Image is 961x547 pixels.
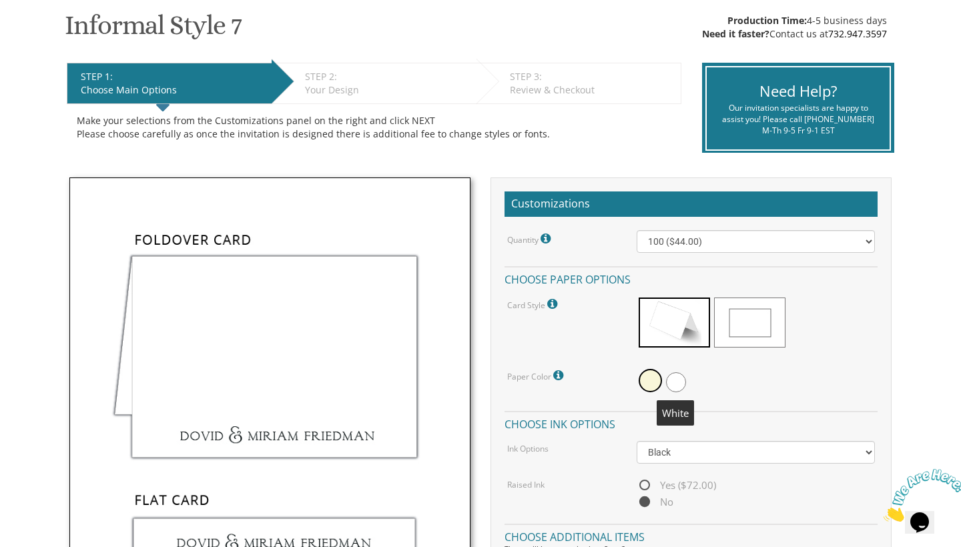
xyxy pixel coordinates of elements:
[717,102,879,136] div: Our invitation specialists are happy to assist you! Please call [PHONE_NUMBER] M-Th 9-5 Fr 9-1 EST
[637,477,716,494] span: Yes ($72.00)
[81,83,265,97] div: Choose Main Options
[510,70,674,83] div: STEP 3:
[727,14,807,27] span: Production Time:
[505,524,878,547] h4: Choose additional items
[702,14,887,41] div: 4-5 business days Contact us at
[505,266,878,290] h4: Choose paper options
[637,494,673,510] span: No
[507,296,561,313] label: Card Style
[717,81,879,101] div: Need Help?
[507,443,549,454] label: Ink Options
[505,191,878,217] h2: Customizations
[878,464,961,527] iframe: chat widget
[305,70,470,83] div: STEP 2:
[507,479,545,490] label: Raised Ink
[507,230,554,247] label: Quantity
[65,11,242,50] h1: Informal Style 7
[510,83,674,97] div: Review & Checkout
[828,27,887,40] a: 732.947.3597
[77,114,671,141] div: Make your selections from the Customizations panel on the right and click NEXT Please choose care...
[5,5,88,58] img: Chat attention grabber
[305,83,470,97] div: Your Design
[507,367,567,384] label: Paper Color
[81,70,265,83] div: STEP 1:
[505,411,878,434] h4: Choose ink options
[702,27,769,40] span: Need it faster?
